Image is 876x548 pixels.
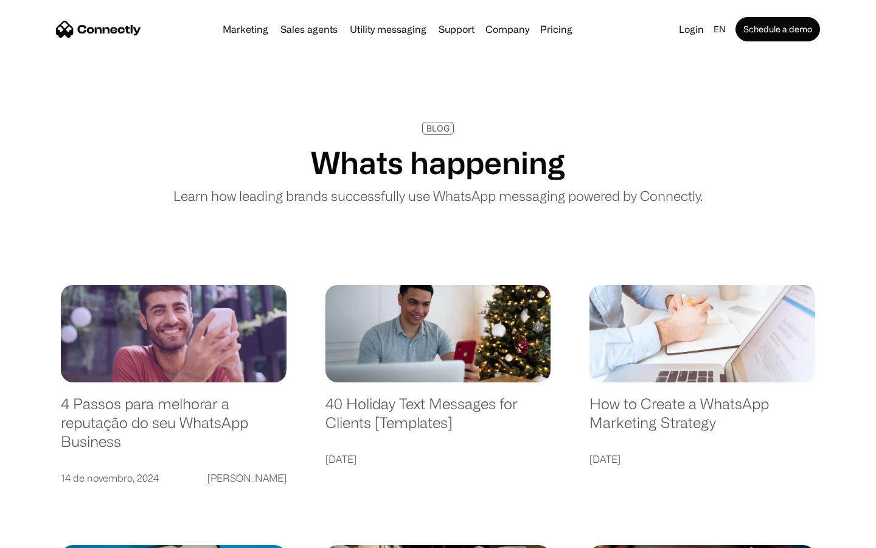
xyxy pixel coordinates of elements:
a: How to Create a WhatsApp Marketing Strategy [589,395,815,444]
div: [DATE] [589,451,620,468]
a: 4 Passos para melhorar a reputação do seu WhatsApp Business [61,395,287,463]
h1: Whats happening [311,144,565,181]
a: Login [674,21,709,38]
p: Learn how leading brands successfully use WhatsApp messaging powered by Connectly. [173,186,703,206]
a: Sales agents [276,24,342,34]
div: en [709,21,733,38]
a: Schedule a demo [735,17,820,41]
div: Company [482,21,533,38]
div: [DATE] [325,451,356,468]
div: Company [485,21,529,38]
a: Utility messaging [345,24,431,34]
aside: Language selected: English [12,527,73,544]
ul: Language list [24,527,73,544]
a: home [56,20,141,38]
a: 40 Holiday Text Messages for Clients [Templates] [325,395,551,444]
div: BLOG [426,124,450,133]
a: Support [434,24,479,34]
a: Pricing [535,24,577,34]
div: 14 de novembro, 2024 [61,469,159,487]
div: en [714,21,726,38]
div: [PERSON_NAME] [207,469,287,487]
a: Marketing [218,24,273,34]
